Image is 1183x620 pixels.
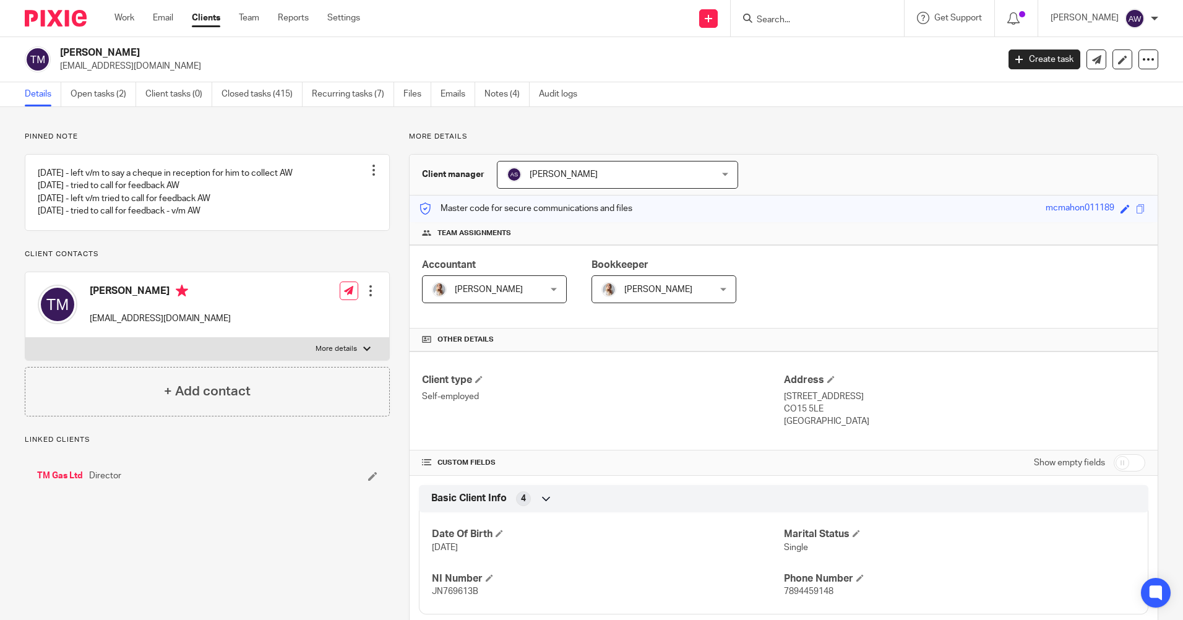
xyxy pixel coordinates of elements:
[153,12,173,24] a: Email
[784,587,833,596] span: 7894459148
[1051,12,1119,24] p: [PERSON_NAME]
[145,82,212,106] a: Client tasks (0)
[755,15,867,26] input: Search
[25,10,87,27] img: Pixie
[316,344,357,354] p: More details
[521,493,526,505] span: 4
[38,285,77,324] img: svg%3E
[25,249,390,259] p: Client contacts
[90,285,231,300] h4: [PERSON_NAME]
[591,260,648,270] span: Bookkeeper
[431,492,507,505] span: Basic Client Info
[934,14,982,22] span: Get Support
[784,374,1145,387] h4: Address
[89,470,121,482] span: Director
[530,170,598,179] span: [PERSON_NAME]
[71,82,136,106] a: Open tasks (2)
[278,12,309,24] a: Reports
[422,260,476,270] span: Accountant
[539,82,587,106] a: Audit logs
[437,228,511,238] span: Team assignments
[432,543,458,552] span: [DATE]
[455,285,523,294] span: [PERSON_NAME]
[327,12,360,24] a: Settings
[164,382,251,401] h4: + Add contact
[60,60,990,72] p: [EMAIL_ADDRESS][DOMAIN_NAME]
[432,282,447,297] img: IMG_9968.jpg
[25,132,390,142] p: Pinned note
[784,415,1145,428] p: [GEOGRAPHIC_DATA]
[422,374,783,387] h4: Client type
[176,285,188,297] i: Primary
[114,12,134,24] a: Work
[507,167,522,182] img: svg%3E
[1009,50,1080,69] a: Create task
[422,390,783,403] p: Self-employed
[784,572,1135,585] h4: Phone Number
[784,528,1135,541] h4: Marital Status
[419,202,632,215] p: Master code for secure communications and files
[1034,457,1105,469] label: Show empty fields
[192,12,220,24] a: Clients
[409,132,1158,142] p: More details
[25,82,61,106] a: Details
[403,82,431,106] a: Files
[441,82,475,106] a: Emails
[37,470,83,482] a: TM Gas Ltd
[601,282,616,297] img: IMG_9968.jpg
[432,528,783,541] h4: Date Of Birth
[222,82,303,106] a: Closed tasks (415)
[1046,202,1114,216] div: mcmahon011189
[25,46,51,72] img: svg%3E
[624,285,692,294] span: [PERSON_NAME]
[784,543,808,552] span: Single
[25,435,390,445] p: Linked clients
[90,312,231,325] p: [EMAIL_ADDRESS][DOMAIN_NAME]
[784,390,1145,403] p: [STREET_ADDRESS]
[784,403,1145,415] p: CO15 5LE
[422,458,783,468] h4: CUSTOM FIELDS
[239,12,259,24] a: Team
[437,335,494,345] span: Other details
[1125,9,1145,28] img: svg%3E
[432,572,783,585] h4: NI Number
[312,82,394,106] a: Recurring tasks (7)
[432,587,478,596] span: JN769613B
[422,168,484,181] h3: Client manager
[484,82,530,106] a: Notes (4)
[60,46,804,59] h2: [PERSON_NAME]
